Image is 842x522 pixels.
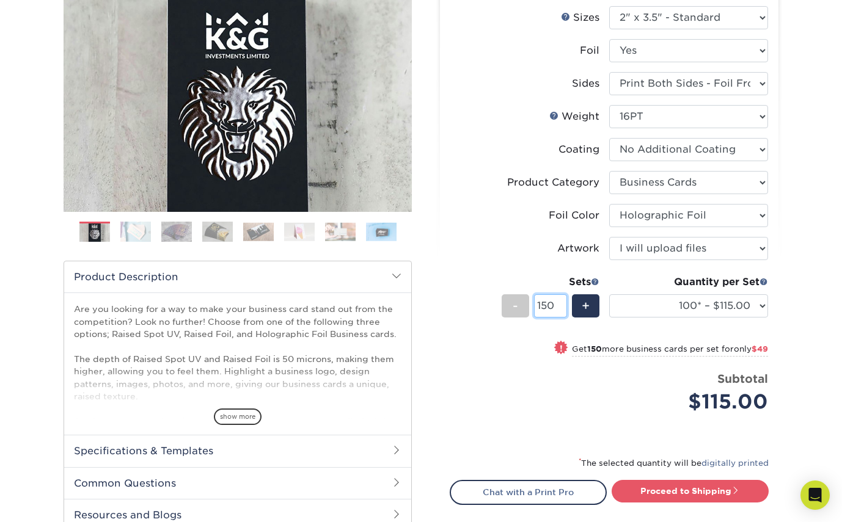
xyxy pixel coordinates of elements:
[560,342,563,355] span: !
[79,217,110,248] img: Business Cards 01
[582,297,590,315] span: +
[161,221,192,242] img: Business Cards 03
[572,344,768,357] small: Get more business cards per set for
[558,142,599,157] div: Coating
[549,109,599,124] div: Weight
[64,261,411,292] h2: Product Description
[120,221,151,242] img: Business Cards 02
[450,480,607,504] a: Chat with a Print Pro
[561,10,599,25] div: Sizes
[214,408,262,425] span: show more
[284,222,315,241] img: Business Cards 06
[202,221,233,242] img: Business Cards 04
[752,344,768,353] span: $49
[701,459,769,468] a: digitally printed
[502,275,599,289] div: Sets
[612,480,769,502] a: Proceed to Shipping
[587,344,602,353] strong: 150
[800,480,830,510] div: Open Intercom Messenger
[549,208,599,223] div: Foil Color
[717,372,768,385] strong: Subtotal
[572,76,599,91] div: Sides
[618,387,768,416] div: $115.00
[557,241,599,256] div: Artwork
[325,222,356,241] img: Business Cards 07
[64,467,411,499] h2: Common Questions
[580,43,599,58] div: Foil
[507,175,599,190] div: Product Category
[734,344,768,353] span: only
[579,459,769,468] small: The selected quantity will be
[243,222,274,241] img: Business Cards 05
[609,275,768,289] div: Quantity per Set
[513,297,518,315] span: -
[64,435,411,466] h2: Specifications & Templates
[366,222,397,241] img: Business Cards 08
